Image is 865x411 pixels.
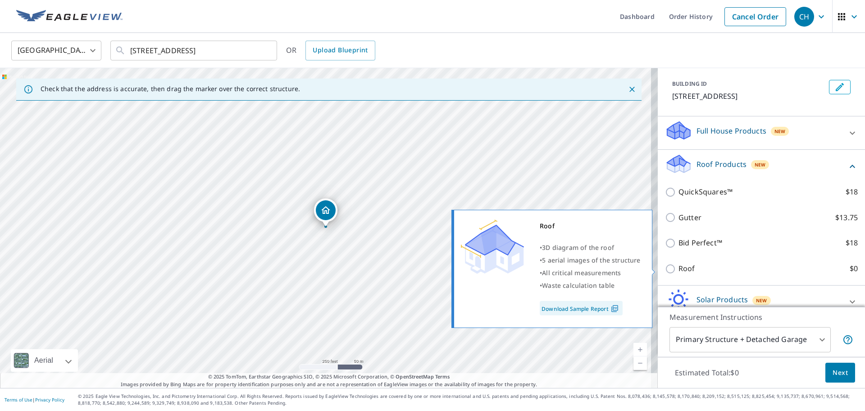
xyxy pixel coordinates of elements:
[461,220,524,274] img: Premium
[697,159,747,170] p: Roof Products
[846,186,858,198] p: $18
[697,294,748,305] p: Solar Products
[678,186,733,198] p: QuickSquares™
[678,212,701,223] p: Gutter
[697,125,766,136] p: Full House Products
[850,263,858,274] p: $0
[11,349,78,372] div: Aerial
[542,281,615,290] span: Waste calculation table
[41,85,300,93] p: Check that the address is accurate, then drag the marker over the correct structure.
[672,91,825,102] p: [STREET_ADDRESS]
[16,10,123,23] img: EV Logo
[678,237,722,249] p: Bid Perfect™
[542,256,640,264] span: 5 aerial images of the structure
[665,120,858,146] div: Full House ProductsNew
[846,237,858,249] p: $18
[633,356,647,370] a: Current Level 17, Zoom Out
[540,301,623,315] a: Download Sample Report
[835,212,858,223] p: $13.75
[5,397,32,403] a: Terms of Use
[825,363,855,383] button: Next
[313,45,368,56] span: Upload Blueprint
[794,7,814,27] div: CH
[609,305,621,313] img: Pdf Icon
[286,41,375,60] div: OR
[435,373,450,380] a: Terms
[540,279,641,292] div: •
[668,363,746,383] p: Estimated Total: $0
[542,243,614,252] span: 3D diagram of the roof
[314,199,337,226] div: Dropped pin, building 1, Residential property, 920 Cliffrose Way Severance, CO 80550
[540,220,641,232] div: Roof
[208,373,450,381] span: © 2025 TomTom, Earthstar Geographics SIO, © 2025 Microsoft Corporation, ©
[665,153,858,179] div: Roof ProductsNew
[542,268,621,277] span: All critical measurements
[626,83,638,95] button: Close
[396,373,433,380] a: OpenStreetMap
[724,7,786,26] a: Cancel Order
[78,393,860,406] p: © 2025 Eagle View Technologies, Inc. and Pictometry International Corp. All Rights Reserved. Repo...
[35,397,64,403] a: Privacy Policy
[672,80,707,88] p: BUILDING ID
[829,80,851,94] button: Edit building 1
[540,241,641,254] div: •
[755,161,766,168] span: New
[540,254,641,267] div: •
[540,267,641,279] div: •
[305,41,375,60] a: Upload Blueprint
[5,397,64,402] p: |
[774,128,786,135] span: New
[756,297,767,304] span: New
[32,349,56,372] div: Aerial
[669,327,831,352] div: Primary Structure + Detached Garage
[633,343,647,356] a: Current Level 17, Zoom In
[665,289,858,315] div: Solar ProductsNew
[669,312,853,323] p: Measurement Instructions
[842,334,853,345] span: Your report will include the primary structure and a detached garage if one exists.
[833,367,848,379] span: Next
[678,263,695,274] p: Roof
[130,38,259,63] input: Search by address or latitude-longitude
[11,38,101,63] div: [GEOGRAPHIC_DATA]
